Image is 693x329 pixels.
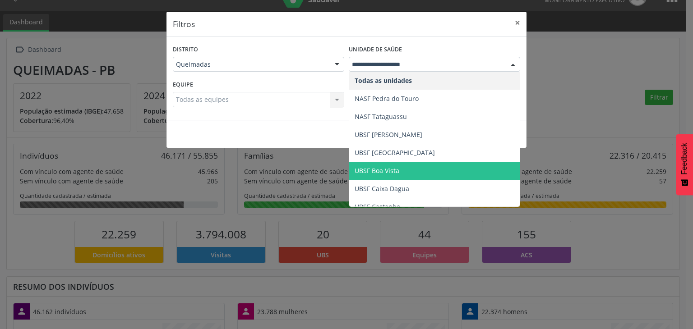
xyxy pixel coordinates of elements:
span: Feedback [680,143,688,174]
span: NASF Tataguassu [355,112,407,121]
label: Distrito [173,43,198,57]
span: UBSF Castanho [355,202,400,211]
button: Close [508,12,527,34]
button: Feedback - Mostrar pesquisa [676,134,693,195]
span: UBSF [GEOGRAPHIC_DATA] [355,148,435,157]
span: UBSF Boa Vista [355,166,399,175]
label: Equipe [173,78,193,92]
span: UBSF Caixa Dagua [355,184,409,193]
span: Todas as unidades [355,76,412,85]
span: UBSF [PERSON_NAME] [355,130,422,139]
span: NASF Pedra do Touro [355,94,419,103]
span: Queimadas [176,60,326,69]
h5: Filtros [173,18,195,30]
label: Unidade de saúde [349,43,402,57]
